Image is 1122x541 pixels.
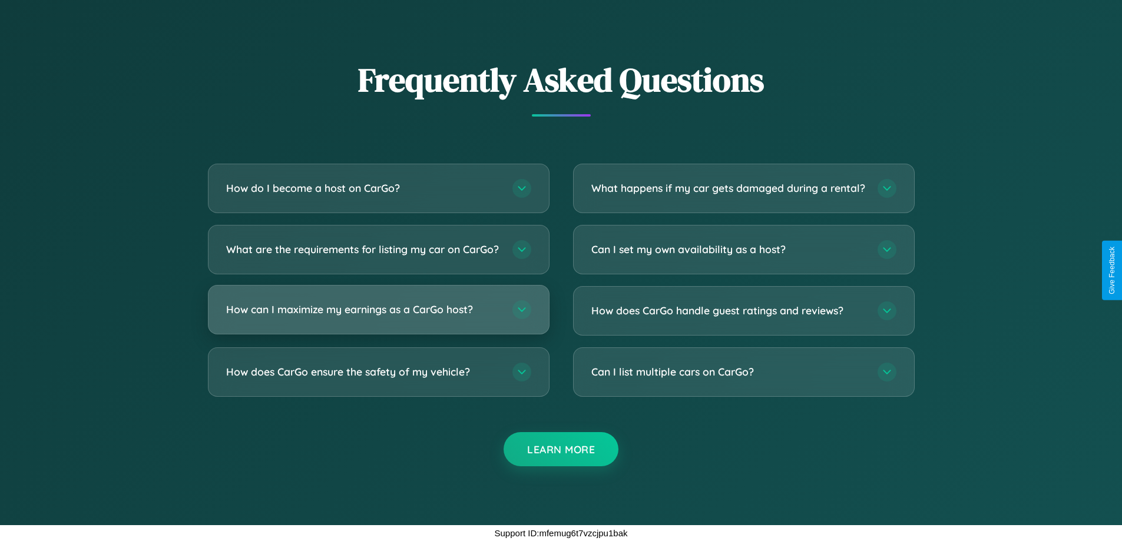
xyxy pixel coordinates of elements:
h3: How does CarGo handle guest ratings and reviews? [591,303,866,318]
h3: What happens if my car gets damaged during a rental? [591,181,866,195]
p: Support ID: mfemug6t7vzcjpu1bak [495,525,628,541]
h3: What are the requirements for listing my car on CarGo? [226,242,501,257]
h3: Can I set my own availability as a host? [591,242,866,257]
h3: Can I list multiple cars on CarGo? [591,364,866,379]
button: Learn More [504,432,618,466]
h3: How can I maximize my earnings as a CarGo host? [226,302,501,317]
h2: Frequently Asked Questions [208,57,915,102]
div: Give Feedback [1108,247,1116,294]
h3: How do I become a host on CarGo? [226,181,501,195]
h3: How does CarGo ensure the safety of my vehicle? [226,364,501,379]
